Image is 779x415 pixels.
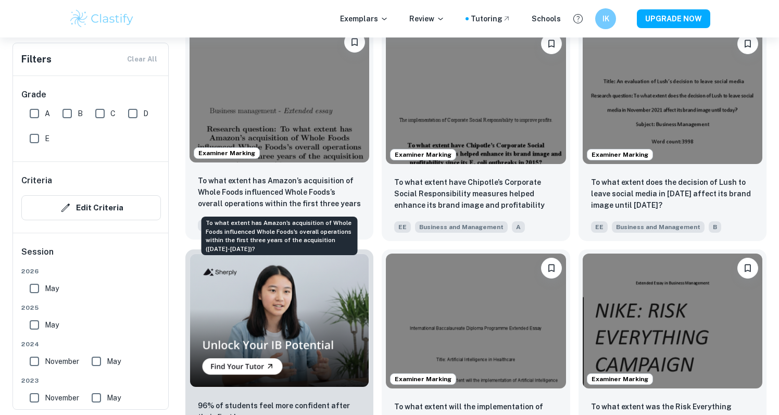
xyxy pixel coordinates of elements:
span: Examiner Marking [194,148,259,158]
img: Business and Management EE example thumbnail: To what extent have Chipotle’s Corporate [386,29,566,164]
p: To what extent does the decision of Lush to leave social media in November 2021 affect its brand ... [591,177,754,211]
span: Examiner Marking [587,374,652,384]
h6: IK [600,13,612,24]
span: B [78,108,83,119]
a: Tutoring [471,13,511,24]
span: Examiner Marking [587,150,652,159]
span: B [709,221,721,233]
a: Examiner MarkingBookmarkTo what extent does the decision of Lush to leave social media in Novembe... [579,25,767,241]
span: Examiner Marking [391,374,456,384]
span: 2025 [21,303,161,312]
h6: Filters [21,52,52,67]
button: IK [595,8,616,29]
img: Clastify logo [69,8,135,29]
span: November [45,392,79,404]
span: EE [394,221,411,233]
button: Bookmark [541,33,562,54]
img: Business and Management EE example thumbnail: To what extent does the decision of Lush [583,29,762,164]
h6: Grade [21,89,161,101]
span: D [143,108,148,119]
span: 2023 [21,376,161,385]
button: Edit Criteria [21,195,161,220]
h6: Session [21,246,161,267]
div: To what extent has Amazon’s acquisition of Whole Foods influenced Whole Foods’s overall operation... [202,217,358,255]
span: A [512,221,525,233]
span: A [45,108,50,119]
span: May [107,356,121,367]
img: Business and Management EE example thumbnail: To what extent will the implementation o [386,254,566,388]
p: Review [409,13,445,24]
a: Examiner MarkingBookmarkTo what extent has Amazon’s acquisition of Whole Foods influenced Whole F... [185,25,373,241]
p: Exemplars [340,13,388,24]
span: E [45,133,49,144]
span: May [107,392,121,404]
span: May [45,319,59,331]
span: Business and Management [612,221,705,233]
span: 2024 [21,339,161,349]
p: To what extent have Chipotle’s Corporate Social Responsibility measures helped enhance its brand ... [394,177,557,212]
img: Thumbnail [190,254,369,387]
button: Bookmark [737,33,758,54]
h6: Criteria [21,174,52,187]
a: Examiner MarkingBookmarkTo what extent have Chipotle’s Corporate Social Responsibility measures h... [382,25,570,241]
img: Business and Management EE example thumbnail: To what extent was the Risk Everything c [583,254,762,388]
span: 2026 [21,267,161,276]
span: May [45,283,59,294]
button: UPGRADE NOW [637,9,710,28]
a: Schools [532,13,561,24]
button: Bookmark [344,32,365,53]
span: Examiner Marking [391,150,456,159]
button: Bookmark [541,258,562,279]
span: Business and Management [415,221,508,233]
span: EE [198,220,215,231]
span: November [45,356,79,367]
span: C [110,108,116,119]
button: Bookmark [737,258,758,279]
img: Business and Management EE example thumbnail: To what extent has Amazon’s acquisition [190,28,369,162]
p: To what extent has Amazon’s acquisition of Whole Foods influenced Whole Foods’s overall operation... [198,175,361,210]
button: Help and Feedback [569,10,587,28]
span: EE [591,221,608,233]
